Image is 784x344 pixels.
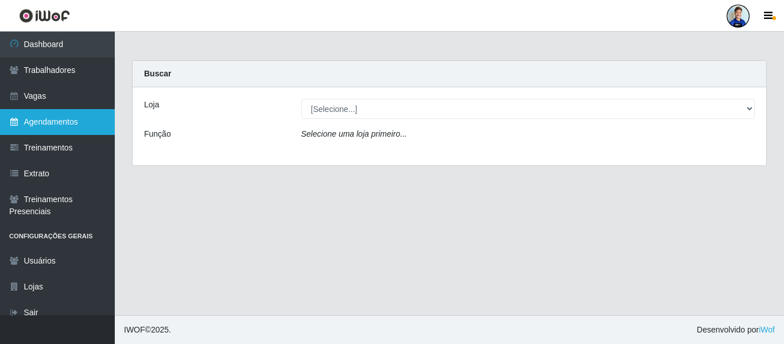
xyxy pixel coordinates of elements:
label: Loja [144,99,159,111]
span: Desenvolvido por [697,324,775,336]
span: IWOF [124,325,145,334]
i: Selecione uma loja primeiro... [301,129,407,138]
img: CoreUI Logo [19,9,70,23]
label: Função [144,128,171,140]
a: iWof [759,325,775,334]
strong: Buscar [144,69,171,78]
span: © 2025 . [124,324,171,336]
